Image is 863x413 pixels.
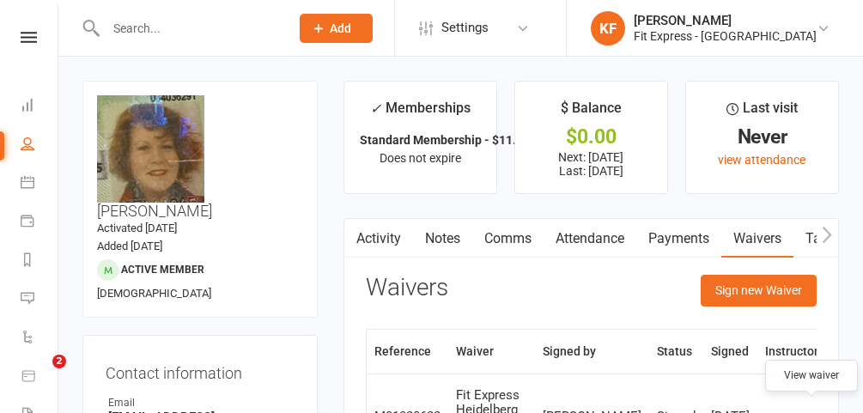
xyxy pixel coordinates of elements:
[300,14,373,43] button: Add
[108,395,295,411] div: Email
[17,355,58,396] iframe: Intercom live chat
[703,330,757,374] th: Signed
[97,95,204,203] img: image1755152161.png
[531,150,652,178] p: Next: [DATE] Last: [DATE]
[106,358,295,382] h3: Contact information
[344,219,413,258] a: Activity
[441,9,489,47] span: Settings
[367,330,448,374] th: Reference
[702,128,823,146] div: Never
[634,28,817,44] div: Fit Express - [GEOGRAPHIC_DATA]
[21,126,59,165] a: People
[561,97,622,128] div: $ Balance
[793,219,854,258] a: Tasks
[544,219,636,258] a: Attendance
[370,100,381,117] i: ✓
[531,128,652,146] div: $0.00
[448,330,535,374] th: Waiver
[726,97,798,128] div: Last visit
[721,219,793,258] a: Waivers
[370,97,471,129] div: Memberships
[413,219,472,258] a: Notes
[21,203,59,242] a: Payments
[380,151,461,165] span: Does not expire
[97,287,211,300] span: [DEMOGRAPHIC_DATA]
[21,242,59,281] a: Reports
[21,88,59,126] a: Dashboard
[649,330,703,374] th: Status
[121,264,204,276] span: Active member
[21,165,59,203] a: Calendar
[718,153,805,167] a: view attendance
[701,275,817,306] button: Sign new Waiver
[97,240,162,252] time: Added [DATE]
[97,222,177,234] time: Activated [DATE]
[636,219,721,258] a: Payments
[100,16,277,40] input: Search...
[97,95,303,220] h3: [PERSON_NAME]
[757,330,826,374] th: Instructor
[591,11,625,46] div: KF
[472,219,544,258] a: Comms
[366,275,448,301] h3: Waivers
[330,21,351,35] span: Add
[535,330,649,374] th: Signed by
[634,13,817,28] div: [PERSON_NAME]
[360,133,552,147] strong: Standard Membership - $11.95 p/w
[52,355,66,368] span: 2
